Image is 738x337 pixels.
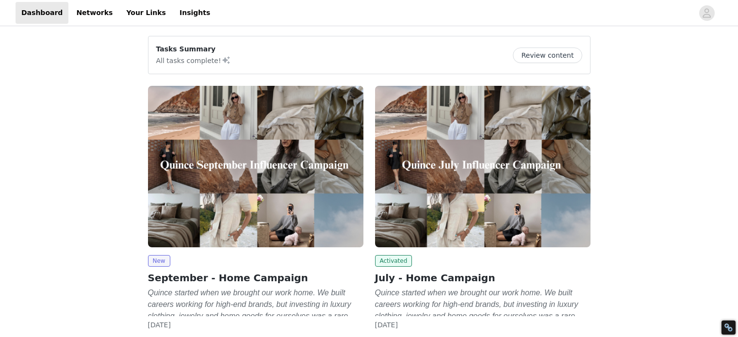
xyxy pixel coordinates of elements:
p: Tasks Summary [156,44,231,54]
img: Quince [375,86,590,247]
a: Insights [174,2,216,24]
h2: July - Home Campaign [375,271,590,285]
p: All tasks complete! [156,54,231,66]
a: Networks [70,2,118,24]
h2: September - Home Campaign [148,271,363,285]
div: Restore Info Box &#10;&#10;NoFollow Info:&#10; META-Robots NoFollow: &#09;false&#10; META-Robots ... [724,323,733,332]
button: Review content [513,48,582,63]
span: New [148,255,170,267]
a: Dashboard [16,2,68,24]
span: [DATE] [375,321,398,329]
span: Activated [375,255,412,267]
a: Your Links [120,2,172,24]
img: Quince [148,86,363,247]
span: [DATE] [148,321,171,329]
div: avatar [702,5,711,21]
